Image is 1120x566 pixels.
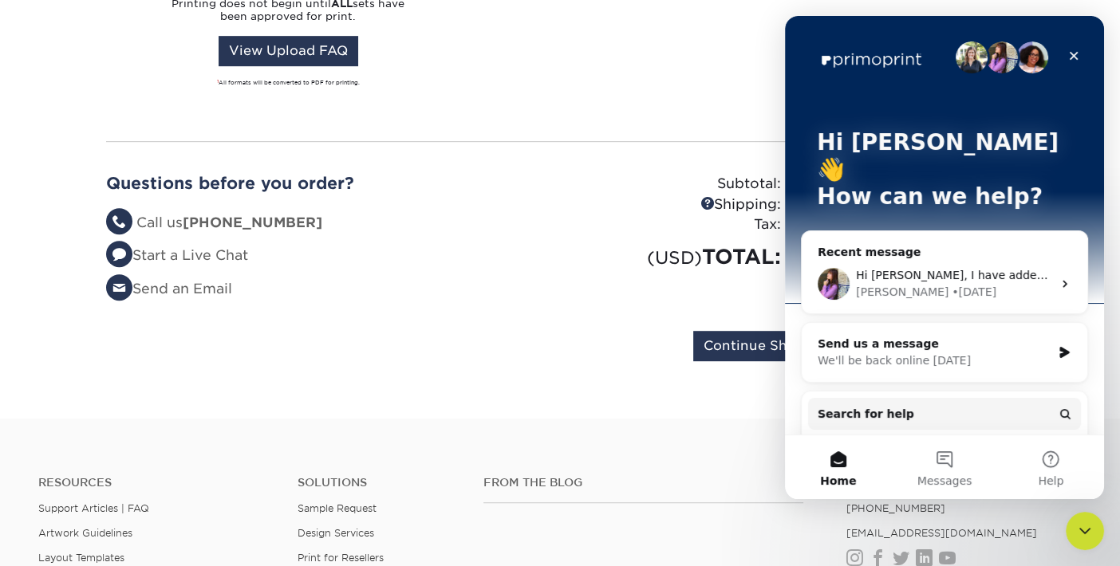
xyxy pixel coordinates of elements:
[106,419,212,483] button: Messages
[560,214,793,235] div: Tax:
[38,502,149,514] a: Support Articles | FAQ
[23,382,296,414] button: Search for help
[106,213,548,234] li: Call us
[298,527,374,539] a: Design Services
[846,527,1037,539] a: [EMAIL_ADDRESS][DOMAIN_NAME]
[167,268,211,285] div: • [DATE]
[219,36,358,66] a: View Upload FAQ
[183,214,322,230] strong: [PHONE_NUMBER]
[106,247,248,263] a: Start a Live Chat
[217,79,219,84] sup: 1
[71,268,164,285] div: [PERSON_NAME]
[298,476,459,489] h4: Solutions
[560,242,793,272] div: TOTAL:
[35,459,71,470] span: Home
[1066,512,1104,550] iframe: Intercom live chat
[647,247,702,268] small: (USD)
[33,336,266,353] div: We'll be back online [DATE]
[693,331,846,361] input: Continue Shopping
[298,502,377,514] a: Sample Request
[106,174,548,193] h2: Questions before you order?
[560,174,793,195] div: Subtotal:
[213,419,319,483] button: Help
[274,26,303,54] div: Close
[298,552,384,564] a: Print for Resellers
[560,195,793,215] div: Shipping:
[33,320,266,336] div: Send us a message
[33,390,129,407] span: Search for help
[846,502,945,514] a: [PHONE_NUMBER]
[253,459,278,470] span: Help
[483,476,803,489] h4: From the Blog
[106,281,232,297] a: Send an Email
[38,476,274,489] h4: Resources
[106,79,471,87] div: All formats will be converted to PDF for printing.
[785,16,1104,499] iframe: Intercom live chat
[16,306,303,367] div: Send us a messageWe'll be back online [DATE]
[132,459,187,470] span: Messages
